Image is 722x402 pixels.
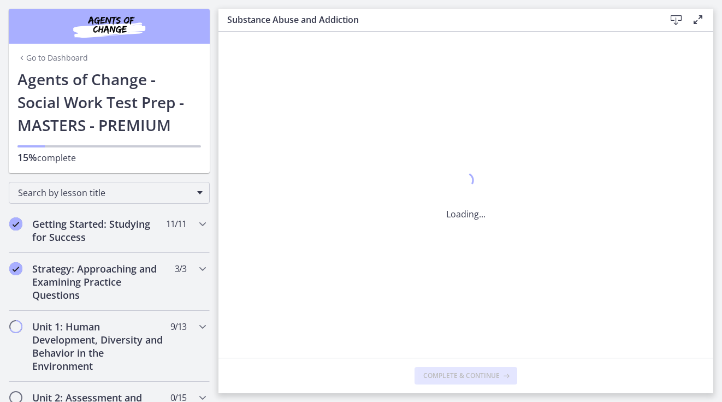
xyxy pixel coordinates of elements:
[446,169,486,194] div: 1
[9,262,22,275] i: Completed
[17,151,37,164] span: 15%
[17,151,201,164] p: complete
[446,208,486,221] p: Loading...
[227,13,648,26] h3: Substance Abuse and Addiction
[9,182,210,204] div: Search by lesson title
[423,371,500,380] span: Complete & continue
[9,217,22,230] i: Completed
[32,217,165,244] h2: Getting Started: Studying for Success
[17,52,88,63] a: Go to Dashboard
[32,262,165,301] h2: Strategy: Approaching and Examining Practice Questions
[175,262,186,275] span: 3 / 3
[44,13,175,39] img: Agents of Change
[415,367,517,385] button: Complete & continue
[17,68,201,137] h1: Agents of Change - Social Work Test Prep - MASTERS - PREMIUM
[166,217,186,230] span: 11 / 11
[18,187,192,199] span: Search by lesson title
[170,320,186,333] span: 9 / 13
[32,320,165,373] h2: Unit 1: Human Development, Diversity and Behavior in the Environment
